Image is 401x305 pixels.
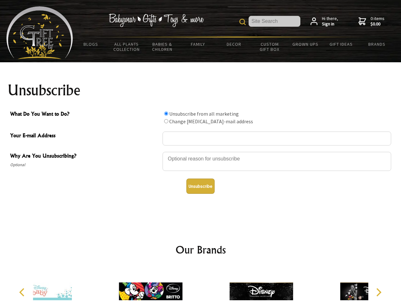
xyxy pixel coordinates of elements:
[109,37,145,56] a: All Plants Collection
[163,152,391,171] textarea: Why Are You Unsubscribing?
[164,119,168,123] input: What Do You Want to Do?
[13,242,389,257] h2: Our Brands
[73,37,109,51] a: BLOGS
[371,21,384,27] strong: $0.00
[371,16,384,27] span: 0 items
[249,16,300,27] input: Site Search
[359,37,395,51] a: Brands
[186,179,215,194] button: Unsubscribe
[109,14,204,27] img: Babywear - Gifts - Toys & more
[180,37,216,51] a: Family
[144,37,180,56] a: Babies & Children
[216,37,252,51] a: Decor
[358,16,384,27] a: 0 items$0.00
[8,83,394,98] h1: Unsubscribe
[322,21,338,27] strong: Sign in
[169,118,253,125] label: Change [MEDICAL_DATA]-mail address
[10,161,159,169] span: Optional
[252,37,288,56] a: Custom Gift Box
[10,152,159,161] span: Why Are You Unsubscribing?
[239,19,246,25] img: product search
[323,37,359,51] a: Gift Ideas
[169,111,239,117] label: Unsubscribe from all marketing
[164,112,168,116] input: What Do You Want to Do?
[163,132,391,146] input: Your E-mail Address
[16,285,30,299] button: Previous
[10,110,159,119] span: What Do You Want to Do?
[322,16,338,27] span: Hi there,
[10,132,159,141] span: Your E-mail Address
[287,37,323,51] a: Grown Ups
[6,6,73,59] img: Babyware - Gifts - Toys and more...
[311,16,338,27] a: Hi there,Sign in
[371,285,385,299] button: Next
